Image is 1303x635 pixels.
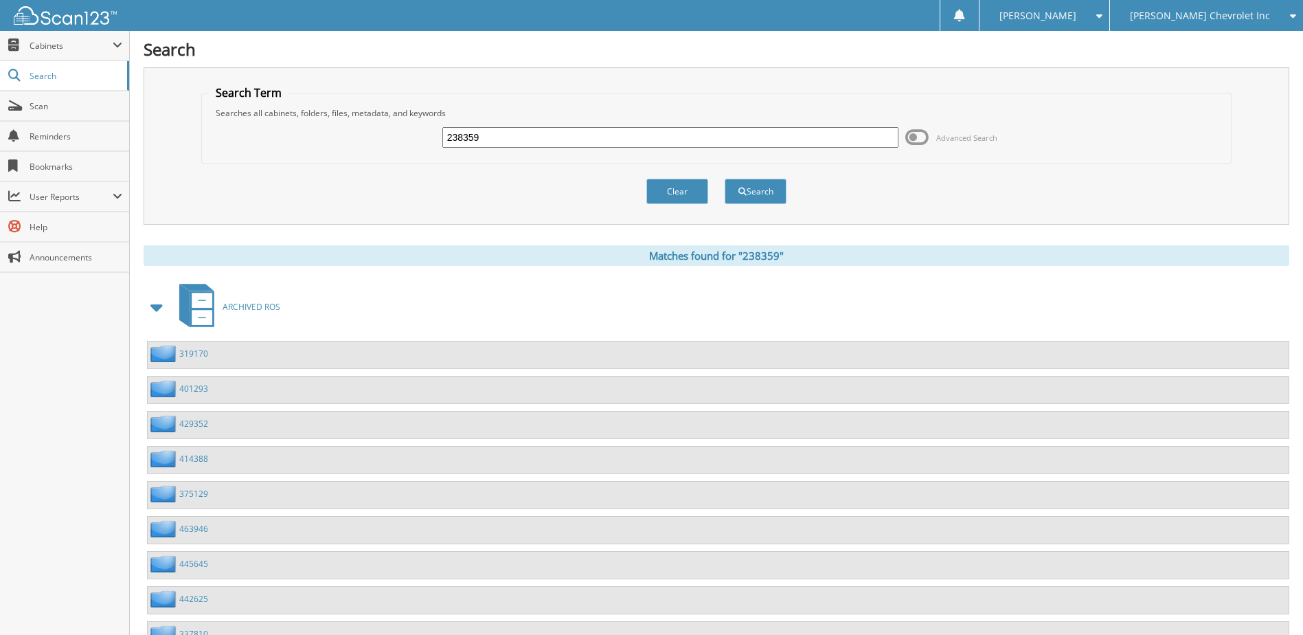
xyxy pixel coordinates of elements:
[150,520,179,537] img: folder2.png
[30,70,120,82] span: Search
[150,485,179,502] img: folder2.png
[223,301,280,313] span: ARCHIVED ROS
[179,593,208,605] a: 442625
[171,280,280,334] a: ARCHIVED ROS
[936,133,997,143] span: Advanced Search
[179,453,208,465] a: 414388
[999,12,1076,20] span: [PERSON_NAME]
[725,179,786,204] button: Search
[179,488,208,500] a: 375129
[30,221,122,233] span: Help
[30,40,113,52] span: Cabinets
[150,415,179,432] img: folder2.png
[179,523,208,535] a: 463946
[179,383,208,394] a: 401293
[30,191,113,203] span: User Reports
[179,348,208,359] a: 319170
[30,252,122,263] span: Announcements
[150,590,179,608] img: folder2.png
[14,6,117,25] img: scan123-logo-white.svg
[144,245,1289,266] div: Matches found for "238359"
[144,38,1289,60] h1: Search
[209,85,288,100] legend: Search Term
[150,380,179,397] img: folder2.png
[30,161,122,172] span: Bookmarks
[179,558,208,570] a: 445645
[30,131,122,142] span: Reminders
[150,345,179,362] img: folder2.png
[1130,12,1270,20] span: [PERSON_NAME] Chevrolet Inc
[179,418,208,430] a: 429352
[150,555,179,572] img: folder2.png
[30,100,122,112] span: Scan
[209,107,1223,119] div: Searches all cabinets, folders, files, metadata, and keywords
[1234,569,1303,635] iframe: Chat Widget
[150,450,179,467] img: folder2.png
[646,179,708,204] button: Clear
